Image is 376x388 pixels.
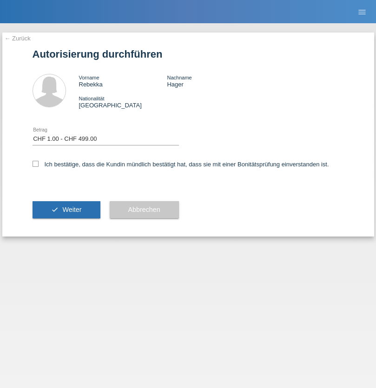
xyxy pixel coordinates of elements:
[128,206,160,213] span: Abbrechen
[33,161,329,168] label: Ich bestätige, dass die Kundin mündlich bestätigt hat, dass sie mit einer Bonitätsprüfung einvers...
[51,206,59,213] i: check
[79,75,99,80] span: Vorname
[353,9,371,14] a: menu
[167,74,255,88] div: Hager
[33,48,344,60] h1: Autorisierung durchführen
[79,95,167,109] div: [GEOGRAPHIC_DATA]
[79,74,167,88] div: Rebekka
[79,96,105,101] span: Nationalität
[167,75,191,80] span: Nachname
[33,201,100,219] button: check Weiter
[357,7,367,17] i: menu
[110,201,179,219] button: Abbrechen
[5,35,31,42] a: ← Zurück
[62,206,81,213] span: Weiter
